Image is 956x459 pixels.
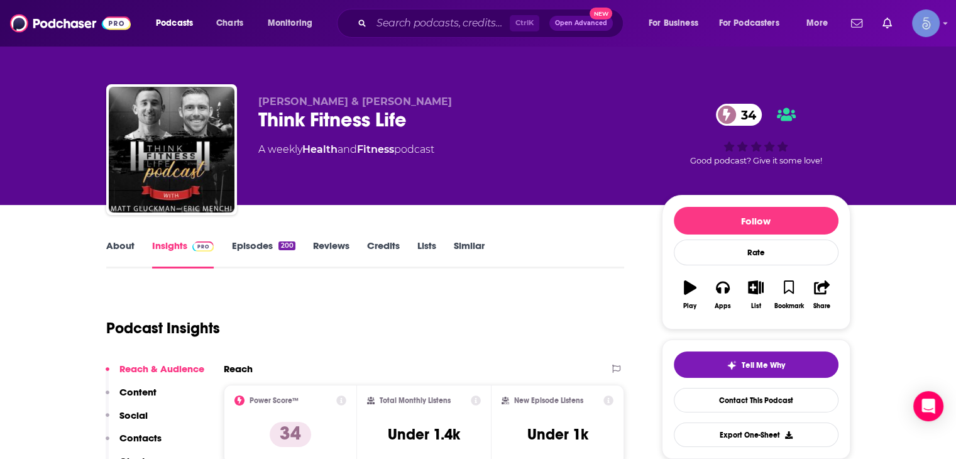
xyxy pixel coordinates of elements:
span: For Podcasters [719,14,779,32]
a: InsightsPodchaser Pro [152,240,214,268]
button: Export One-Sheet [674,423,838,447]
a: Show notifications dropdown [877,13,897,34]
span: Tell Me Why [742,360,785,370]
span: [PERSON_NAME] & [PERSON_NAME] [258,96,452,108]
button: Show profile menu [912,9,940,37]
button: Apps [706,272,739,318]
button: open menu [798,13,843,33]
h3: Under 1.4k [388,425,460,444]
button: Share [805,272,838,318]
div: Apps [715,302,731,310]
button: open menu [711,13,798,33]
div: Rate [674,240,838,265]
p: 34 [270,422,311,447]
a: Episodes200 [231,240,295,268]
button: Bookmark [772,272,805,318]
a: Similar [454,240,485,268]
h2: Power Score™ [250,396,299,405]
a: 34 [716,104,762,126]
span: Open Advanced [555,20,607,26]
img: User Profile [912,9,940,37]
button: Reach & Audience [106,363,204,386]
p: Content [119,386,157,398]
h2: New Episode Listens [514,396,583,405]
button: open menu [640,13,714,33]
div: Search podcasts, credits, & more... [349,9,635,38]
a: Reviews [313,240,349,268]
a: Charts [208,13,251,33]
span: Monitoring [268,14,312,32]
img: Podchaser Pro [192,241,214,252]
img: tell me why sparkle [727,360,737,370]
img: Podchaser - Follow, Share and Rate Podcasts [10,11,131,35]
p: Contacts [119,432,162,444]
span: and [338,143,357,155]
a: About [106,240,135,268]
span: 34 [728,104,762,126]
a: Credits [367,240,400,268]
h1: Podcast Insights [106,319,220,338]
div: 34Good podcast? Give it some love! [662,96,850,174]
span: For Business [649,14,698,32]
button: Open AdvancedNew [549,16,613,31]
input: Search podcasts, credits, & more... [371,13,510,33]
div: Share [813,302,830,310]
a: Contact This Podcast [674,388,838,412]
a: Fitness [357,143,394,155]
div: Open Intercom Messenger [913,391,943,421]
h2: Total Monthly Listens [380,396,451,405]
a: Health [302,143,338,155]
a: Lists [417,240,436,268]
h3: Under 1k [527,425,588,444]
button: Content [106,386,157,409]
a: Show notifications dropdown [846,13,867,34]
button: Social [106,409,148,433]
p: Reach & Audience [119,363,204,375]
h2: Reach [224,363,253,375]
p: Social [119,409,148,421]
button: Follow [674,207,838,235]
div: A weekly podcast [258,142,434,157]
div: Play [683,302,696,310]
span: Logged in as Spiral5-G1 [912,9,940,37]
span: Podcasts [156,14,193,32]
button: open menu [259,13,329,33]
span: Good podcast? Give it some love! [690,156,822,165]
span: More [806,14,828,32]
span: Ctrl K [510,15,539,31]
button: List [739,272,772,318]
div: 200 [278,241,295,250]
span: New [590,8,612,19]
img: Think Fitness Life [109,87,234,213]
span: Charts [216,14,243,32]
button: Contacts [106,432,162,455]
button: open menu [147,13,209,33]
button: tell me why sparkleTell Me Why [674,351,838,378]
button: Play [674,272,706,318]
div: Bookmark [774,302,803,310]
div: List [751,302,761,310]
